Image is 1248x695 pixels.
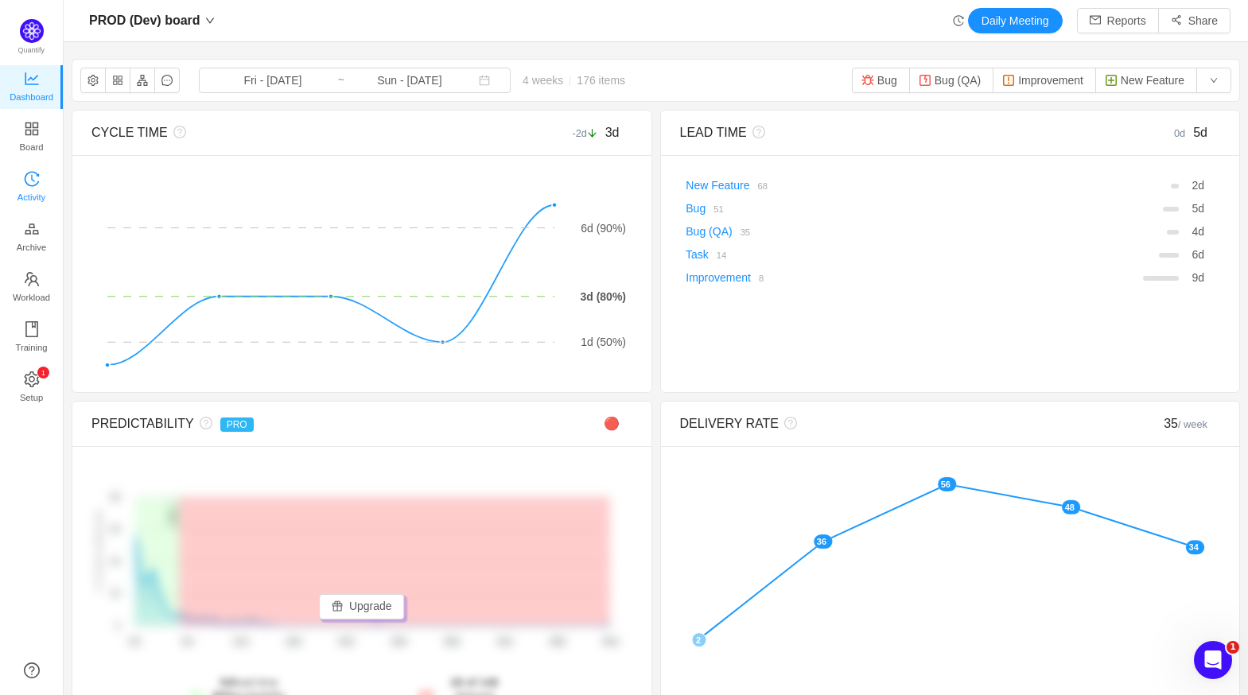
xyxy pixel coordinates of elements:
[24,171,40,187] i: icon: history
[604,417,620,430] span: 🔴
[1192,248,1198,261] span: 6
[20,19,44,43] img: Quantify
[17,181,45,213] span: Activity
[680,414,1086,433] div: DELIVERY RATE
[953,15,964,26] i: icon: history
[89,8,200,33] span: PROD (Dev) board
[154,68,180,93] button: icon: message
[24,122,40,153] a: Board
[80,68,106,93] button: icon: setting
[1192,225,1204,238] span: d
[759,274,764,283] small: 8
[115,621,120,631] tspan: 0
[602,637,618,648] tspan: 54d
[20,131,44,163] span: Board
[182,637,192,648] tspan: 6d
[24,72,40,103] a: Dashboard
[1192,271,1198,284] span: 9
[1192,202,1204,215] span: d
[1192,248,1204,261] span: d
[208,72,337,89] input: Start date
[24,222,40,254] a: Archive
[686,248,709,261] a: Task
[587,128,597,138] i: icon: arrow-down
[686,271,751,284] a: Improvement
[496,637,512,648] tspan: 42d
[168,126,186,138] i: icon: question-circle
[205,16,215,25] i: icon: down
[24,271,40,287] i: icon: team
[1158,8,1231,33] button: icon: share-altShare
[1193,126,1207,139] span: 5d
[232,637,248,648] tspan: 12d
[1192,271,1204,284] span: d
[111,557,120,566] tspan: 40
[41,367,45,379] p: 1
[111,525,120,534] tspan: 60
[1196,68,1231,93] button: icon: down
[733,225,750,238] a: 35
[24,221,40,237] i: icon: gold
[1002,74,1015,87] img: 10308
[105,68,130,93] button: icon: appstore
[37,367,49,379] sup: 1
[713,204,723,214] small: 51
[680,126,747,139] span: LEAD TIME
[749,179,767,192] a: 68
[1192,179,1198,192] span: 2
[91,126,168,139] span: CYCLE TIME
[444,637,460,648] tspan: 36d
[95,511,104,592] text: # of items delivered
[130,68,155,93] button: icon: apartment
[13,281,50,313] span: Workload
[919,74,931,87] img: 10304
[1174,127,1193,139] small: 0d
[511,74,637,87] span: 4 weeks
[751,271,764,284] a: 8
[909,68,993,93] button: Bug (QA)
[686,179,749,192] a: New Feature
[686,202,706,215] a: Bug
[779,417,797,429] i: icon: question-circle
[10,81,53,113] span: Dashboard
[91,414,497,433] div: PREDICTABILITY
[709,248,726,261] a: 14
[24,371,40,387] i: icon: setting
[24,272,40,304] a: Workload
[450,676,498,689] strong: 28 of 148
[220,676,233,689] strong: 5d
[345,72,474,89] input: End date
[1178,418,1207,430] small: / week
[852,68,910,93] button: Bug
[15,332,47,363] span: Training
[24,322,40,354] a: Training
[1227,641,1239,654] span: 1
[20,382,43,414] span: Setup
[24,121,40,137] i: icon: appstore
[1164,417,1207,430] span: 35
[747,126,765,138] i: icon: question-circle
[194,417,212,429] i: icon: question-circle
[686,225,732,238] a: Bug (QA)
[572,127,605,139] small: -2d
[24,71,40,87] i: icon: line-chart
[24,321,40,337] i: icon: book
[18,46,45,54] span: Quantify
[1192,179,1204,192] span: d
[285,637,301,648] tspan: 18d
[605,126,620,139] span: 3d
[24,372,40,404] a: icon: settingSetup
[757,181,767,191] small: 68
[24,662,40,678] a: icon: question-circle
[717,250,726,260] small: 14
[706,202,723,215] a: 51
[577,74,625,87] span: 176 items
[24,172,40,204] a: Activity
[550,637,566,648] tspan: 48d
[1077,8,1159,33] button: icon: mailReports
[1192,202,1198,215] span: 5
[1105,74,1118,87] img: 10311
[111,589,120,599] tspan: 20
[1194,641,1232,679] iframe: Intercom live chat
[338,637,354,648] tspan: 24d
